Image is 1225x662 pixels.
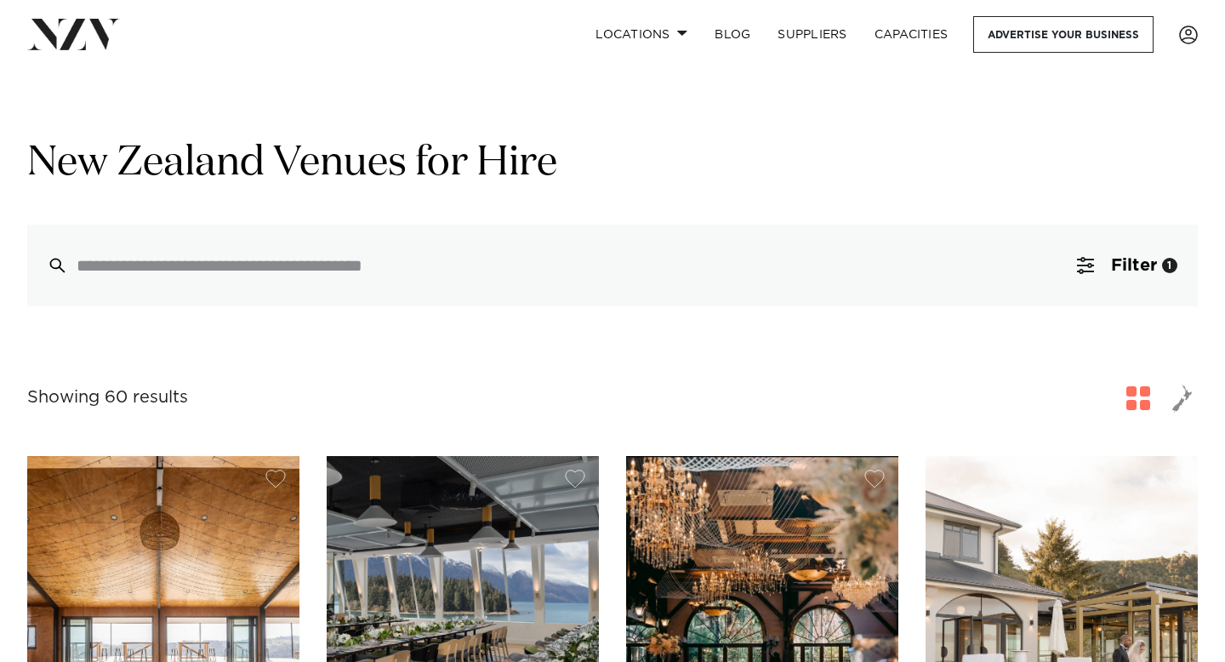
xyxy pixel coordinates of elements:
[27,385,188,411] div: Showing 60 results
[973,16,1154,53] a: Advertise your business
[1111,257,1157,274] span: Filter
[861,16,962,53] a: Capacities
[27,19,120,49] img: nzv-logo.png
[27,137,1198,191] h1: New Zealand Venues for Hire
[582,16,701,53] a: Locations
[1162,258,1177,273] div: 1
[764,16,860,53] a: SUPPLIERS
[1057,225,1198,306] button: Filter1
[701,16,764,53] a: BLOG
